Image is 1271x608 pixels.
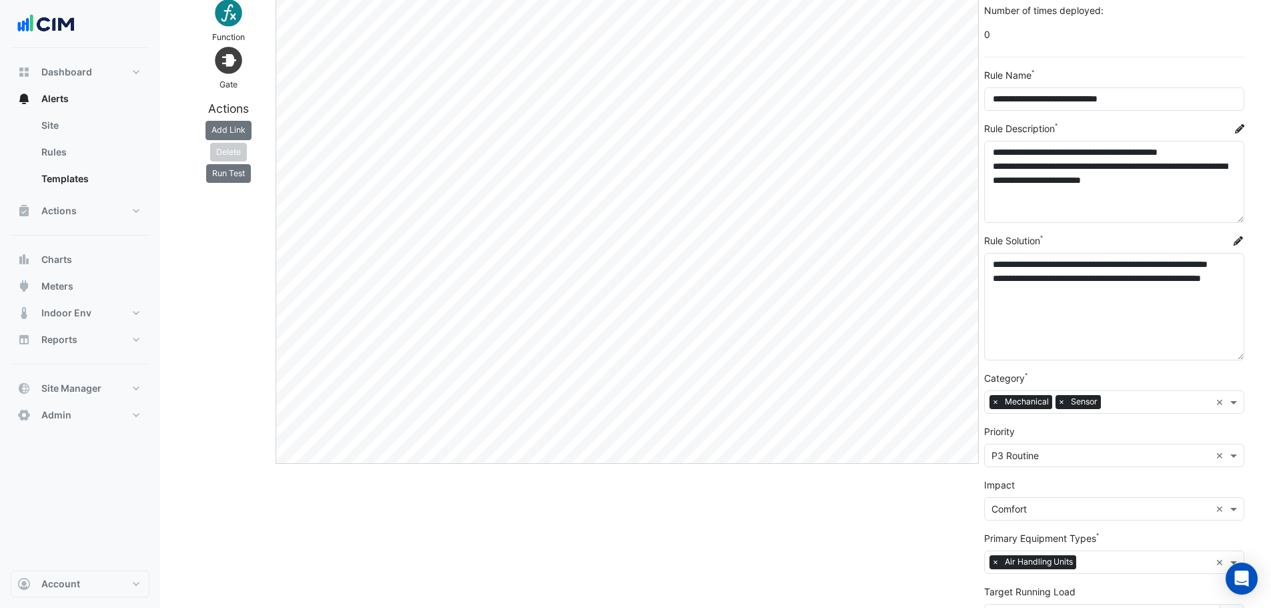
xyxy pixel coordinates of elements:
label: Impact [984,478,1015,492]
button: Actions [11,198,149,224]
span: Sensor [1068,395,1101,408]
button: Add Link [205,121,252,139]
button: Charts [11,246,149,273]
app-icon: Reports [17,333,31,346]
label: Primary Equipment Types [984,531,1096,545]
a: Templates [31,166,149,192]
span: Indoor Env [41,306,91,320]
label: Number of times deployed: [984,3,1104,17]
app-icon: Actions [17,204,31,218]
app-icon: Indoor Env [17,306,31,320]
span: × [989,395,1001,408]
span: Mechanical [1001,395,1052,408]
span: Site Manager [41,382,101,395]
button: Admin [11,402,149,428]
label: Priority [984,424,1015,438]
span: Actions [41,204,77,218]
span: Clear [1216,395,1227,409]
button: Alerts [11,85,149,112]
button: Run Test [206,164,251,183]
app-icon: Admin [17,408,31,422]
app-icon: Meters [17,280,31,293]
small: Function [212,32,245,42]
label: Category [984,371,1025,385]
app-icon: Alerts [17,92,31,105]
span: × [1055,395,1068,408]
span: Dashboard [41,65,92,79]
span: Clear [1216,448,1227,463]
h5: Actions [187,101,270,115]
span: Reports [41,333,77,346]
label: Rule Name [984,68,1031,82]
button: Account [11,571,149,597]
button: Site Manager [11,375,149,402]
div: Open Intercom Messenger [1226,563,1258,595]
label: Rule Solution [984,234,1040,248]
label: Rule Description [984,121,1055,135]
div: Alerts [11,112,149,198]
span: Alerts [41,92,69,105]
app-icon: Charts [17,253,31,266]
span: Air Handling Units [1001,555,1076,569]
span: × [989,555,1001,569]
button: Dashboard [11,59,149,85]
span: Clear [1216,502,1227,516]
label: Target Running Load [984,585,1076,599]
a: Rules [31,139,149,166]
button: Meters [11,273,149,300]
a: Site [31,112,149,139]
span: Clear [1216,555,1227,569]
span: Meters [41,280,73,293]
span: Account [41,577,80,591]
button: Indoor Env [11,300,149,326]
app-icon: Dashboard [17,65,31,79]
img: Company Logo [16,11,76,37]
span: Admin [41,408,71,422]
img: Gate [212,44,245,77]
button: Reports [11,326,149,353]
small: Gate [220,79,238,89]
span: Charts [41,253,72,266]
app-icon: Site Manager [17,382,31,395]
span: 0 [984,23,1244,46]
